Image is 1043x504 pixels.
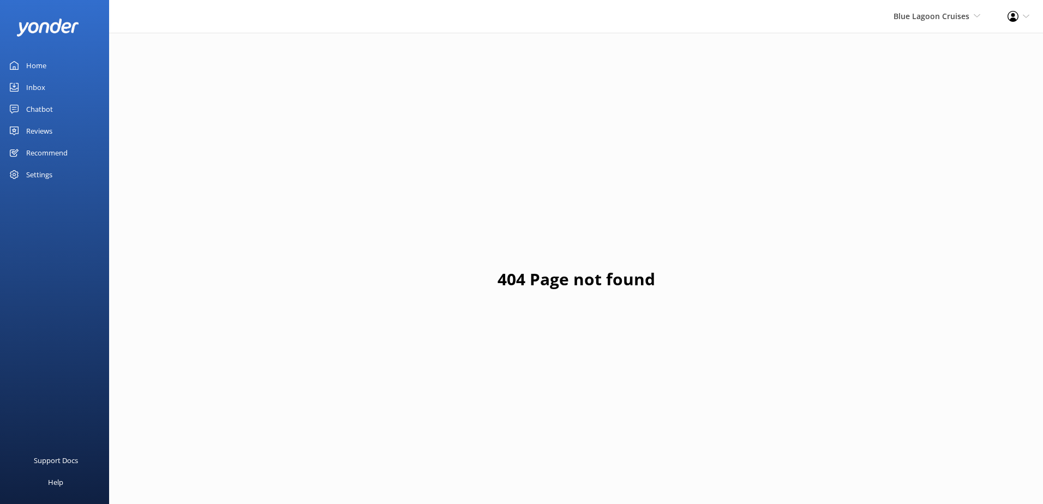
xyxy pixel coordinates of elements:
div: Settings [26,164,52,185]
span: Blue Lagoon Cruises [894,11,969,21]
div: Support Docs [34,449,78,471]
div: Home [26,55,46,76]
div: Chatbot [26,98,53,120]
div: Inbox [26,76,45,98]
h1: 404 Page not found [497,266,655,292]
div: Help [48,471,63,493]
img: yonder-white-logo.png [16,19,79,37]
div: Recommend [26,142,68,164]
div: Reviews [26,120,52,142]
